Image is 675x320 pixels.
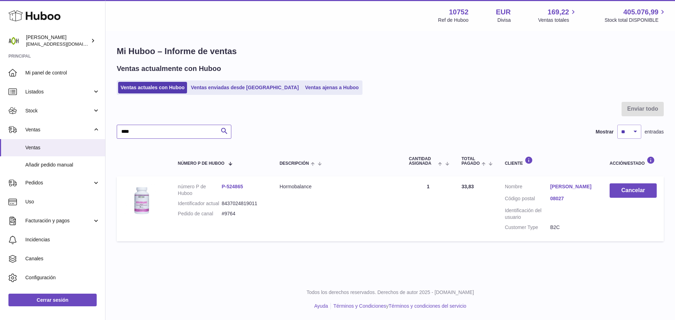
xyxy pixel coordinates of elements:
[178,210,222,217] dt: Pedido de canal
[402,176,455,241] td: 1
[538,17,577,24] span: Ventas totales
[117,46,664,57] h1: Mi Huboo – Informe de ventas
[605,7,667,24] a: 405.076,99 Stock total DISPONIBLE
[25,126,92,133] span: Ventas
[550,183,596,190] a: [PERSON_NAME]
[26,41,103,47] span: [EMAIL_ADDRESS][DOMAIN_NAME]
[605,17,667,24] span: Stock total DISPONIBLE
[596,129,613,135] label: Mostrar
[462,157,480,166] span: Total pagado
[25,255,100,262] span: Canales
[25,89,92,95] span: Listados
[8,294,97,306] a: Cerrar sesión
[8,35,19,46] img: internalAdmin-10752@internal.huboo.com
[279,183,395,190] div: Hormobalance
[331,303,466,309] li: y
[25,162,100,168] span: Añadir pedido manual
[25,274,100,281] span: Configuración
[25,217,92,224] span: Facturación y pagos
[279,161,309,166] span: Descripción
[645,129,664,135] span: entradas
[538,7,577,24] a: 169,22 Ventas totales
[25,198,100,205] span: Uso
[25,144,100,151] span: Ventas
[496,7,511,17] strong: EUR
[610,183,657,198] button: Cancelar
[314,303,328,309] a: Ayuda
[505,207,550,221] dt: Identificación del usuario
[333,303,386,309] a: Términos y Condiciones
[178,161,224,166] span: número P de Huboo
[26,34,89,47] div: [PERSON_NAME]
[118,82,187,93] a: Ventas actuales con Huboo
[111,289,669,296] p: Todos los derechos reservados. Derechos de autor 2025 - [DOMAIN_NAME]
[550,195,596,202] a: 08027
[409,157,437,166] span: Cantidad ASIGNADA
[25,70,100,76] span: Mi panel de control
[623,7,658,17] span: 405.076,99
[178,183,222,197] dt: número P de Huboo
[25,236,100,243] span: Incidencias
[548,7,569,17] span: 169,22
[188,82,301,93] a: Ventas enviadas desde [GEOGRAPHIC_DATA]
[117,64,221,73] h2: Ventas actualmente con Huboo
[438,17,468,24] div: Ref de Huboo
[610,156,657,166] div: Acción/Estado
[497,17,511,24] div: Divisa
[303,82,361,93] a: Ventas ajenas a Huboo
[222,184,243,189] a: P-524865
[222,210,266,217] dd: #9764
[505,156,596,166] div: Cliente
[124,183,159,218] img: 107521706523581.jpg
[388,303,466,309] a: Términos y condiciones del servicio
[25,107,92,114] span: Stock
[462,184,474,189] span: 33,83
[505,224,550,231] dt: Customer Type
[222,200,266,207] dd: 8437024819011
[449,7,469,17] strong: 10752
[550,224,596,231] dd: B2C
[178,200,222,207] dt: Identificador actual
[505,195,550,204] dt: Código postal
[25,179,92,186] span: Pedidos
[505,183,550,192] dt: Nombre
